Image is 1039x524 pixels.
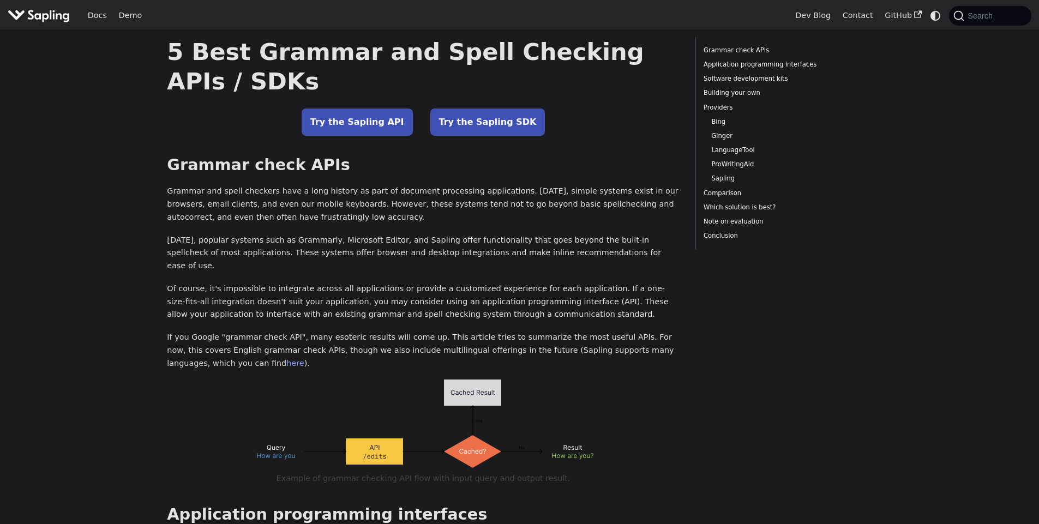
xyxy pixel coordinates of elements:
[167,282,680,321] p: Of course, it's impossible to integrate across all applications or provide a customized experienc...
[302,109,413,136] a: Try the Sapling API
[167,37,680,96] h1: 5 Best Grammar and Spell Checking APIs / SDKs
[8,8,70,23] img: Sapling.ai
[711,131,848,141] a: Ginger
[113,7,148,24] a: Demo
[711,173,848,184] a: Sapling
[704,231,851,241] a: Conclusion
[167,185,680,224] p: Grammar and spell checkers have a long history as part of document processing applications. [DATE...
[167,234,680,273] p: [DATE], popular systems such as Grammarly, Microsoft Editor, and Sapling offer functionality that...
[711,117,848,127] a: Bing
[704,74,851,84] a: Software development kits
[704,45,851,56] a: Grammar check APIs
[949,6,1031,26] button: Search (Command+K)
[704,188,851,198] a: Comparison
[704,202,851,213] a: Which solution is best?
[837,7,879,24] a: Contact
[167,155,680,175] h2: Grammar check APIs
[789,7,836,24] a: Dev Blog
[8,8,74,23] a: Sapling.aiSapling.ai
[704,103,851,113] a: Providers
[928,8,944,23] button: Switch between dark and light mode (currently system mode)
[964,11,999,20] span: Search
[248,380,599,468] img: Example API flow
[82,7,113,24] a: Docs
[711,159,848,170] a: ProWritingAid
[879,7,927,24] a: GitHub
[286,359,304,368] a: here
[430,109,545,136] a: Try the Sapling SDK
[704,59,851,70] a: Application programming interfaces
[167,331,680,370] p: If you Google "grammar check API", many esoteric results will come up. This article tries to summ...
[704,88,851,98] a: Building your own
[704,216,851,227] a: Note on evaluation
[711,145,848,155] a: LanguageTool
[189,472,658,485] figcaption: Example of grammar checking API flow with input query and output result.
